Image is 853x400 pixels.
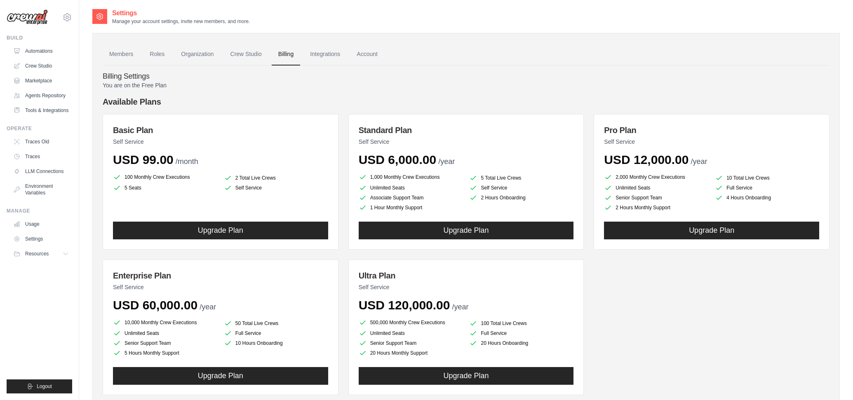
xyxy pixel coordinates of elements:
li: Unlimited Seats [604,184,708,192]
h3: Ultra Plan [359,270,574,281]
div: Operate [7,125,72,132]
li: Senior Support Team [113,339,217,347]
li: Senior Support Team [359,339,463,347]
li: 5 Seats [113,184,217,192]
a: Settings [10,232,72,246]
p: Self Service [113,138,328,146]
a: Usage [10,218,72,231]
h4: Billing Settings [103,72,830,81]
a: Roles [143,43,171,65]
a: Automations [10,44,72,58]
li: Unlimited Seats [359,329,463,337]
span: USD 99.00 [113,153,174,166]
li: 100 Total Live Crews [469,319,573,327]
button: Upgrade Plan [604,222,819,239]
span: USD 12,000.00 [604,153,689,166]
div: Build [7,35,72,41]
span: /month [176,157,198,166]
li: 5 Total Live Crews [469,174,573,182]
li: Full Service [715,184,819,192]
a: Billing [272,43,300,65]
p: Self Service [604,138,819,146]
li: 5 Hours Monthly Support [113,349,217,357]
li: 2 Total Live Crews [224,174,328,182]
li: 500,000 Monthly Crew Executions [359,318,463,327]
h3: Basic Plan [113,124,328,136]
li: 20 Hours Onboarding [469,339,573,347]
span: Logout [37,383,52,390]
li: Full Service [469,329,573,337]
span: /year [438,157,455,166]
li: 20 Hours Monthly Support [359,349,463,357]
a: Members [103,43,140,65]
span: /year [200,303,216,311]
button: Upgrade Plan [359,222,574,239]
li: 2 Hours Onboarding [469,194,573,202]
h2: Settings [112,8,250,18]
li: 50 Total Live Crews [224,319,328,327]
li: 2,000 Monthly Crew Executions [604,172,708,182]
button: Upgrade Plan [113,222,328,239]
li: 2 Hours Monthly Support [604,204,708,212]
li: 1 Hour Monthly Support [359,204,463,212]
li: 10 Hours Onboarding [224,339,328,347]
li: Senior Support Team [604,194,708,202]
li: Full Service [224,329,328,337]
a: Traces [10,150,72,163]
button: Resources [10,247,72,260]
p: Self Service [359,283,574,291]
span: USD 6,000.00 [359,153,436,166]
a: Agents Repository [10,89,72,102]
li: 10 Total Live Crews [715,174,819,182]
a: Integrations [303,43,347,65]
span: USD 120,000.00 [359,298,450,312]
li: 100 Monthly Crew Executions [113,172,217,182]
a: LLM Connections [10,165,72,178]
p: You are on the Free Plan [103,81,830,89]
li: 4 Hours Onboarding [715,194,819,202]
button: Upgrade Plan [113,367,328,385]
h4: Available Plans [103,96,830,108]
button: Logout [7,379,72,393]
span: /year [452,303,469,311]
a: Tools & Integrations [10,104,72,117]
a: Marketplace [10,74,72,87]
p: Self Service [113,283,328,291]
li: Self Service [469,184,573,192]
h3: Pro Plan [604,124,819,136]
li: 10,000 Monthly Crew Executions [113,318,217,327]
li: Unlimited Seats [359,184,463,192]
a: Organization [174,43,220,65]
h3: Standard Plan [359,124,574,136]
span: Resources [25,250,49,257]
a: Environment Variables [10,180,72,199]
li: Associate Support Team [359,194,463,202]
a: Traces Old [10,135,72,148]
h3: Enterprise Plan [113,270,328,281]
a: Account [350,43,384,65]
li: Unlimited Seats [113,329,217,337]
img: Logo [7,9,48,25]
div: Manage [7,208,72,214]
p: Self Service [359,138,574,146]
p: Manage your account settings, invite new members, and more. [112,18,250,25]
button: Upgrade Plan [359,367,574,385]
span: USD 60,000.00 [113,298,197,312]
a: Crew Studio [10,59,72,73]
li: 1,000 Monthly Crew Executions [359,172,463,182]
span: /year [691,157,707,166]
li: Self Service [224,184,328,192]
a: Crew Studio [224,43,268,65]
